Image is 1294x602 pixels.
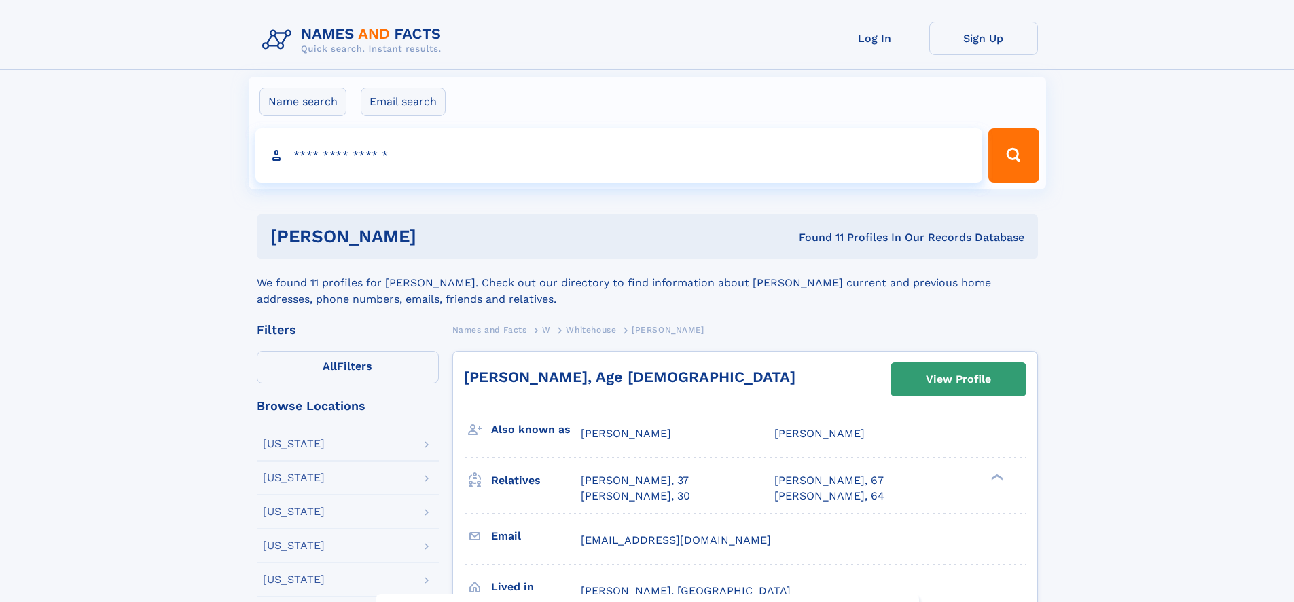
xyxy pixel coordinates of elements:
[566,321,616,338] a: Whitehouse
[581,427,671,440] span: [PERSON_NAME]
[263,506,325,517] div: [US_STATE]
[581,489,690,504] a: [PERSON_NAME], 30
[542,325,551,335] span: W
[491,418,581,441] h3: Also known as
[257,259,1038,307] div: We found 11 profiles for [PERSON_NAME]. Check out our directory to find information about [PERSON...
[270,228,608,245] h1: [PERSON_NAME]
[774,489,884,504] a: [PERSON_NAME], 64
[257,22,452,58] img: Logo Names and Facts
[491,525,581,548] h3: Email
[581,584,791,597] span: [PERSON_NAME], [GEOGRAPHIC_DATA]
[263,438,325,449] div: [US_STATE]
[607,230,1024,245] div: Found 11 Profiles In Our Records Database
[542,321,551,338] a: W
[891,363,1026,396] a: View Profile
[452,321,527,338] a: Names and Facts
[988,128,1039,183] button: Search Button
[774,427,865,440] span: [PERSON_NAME]
[263,574,325,585] div: [US_STATE]
[581,473,689,488] a: [PERSON_NAME], 37
[255,128,983,183] input: search input
[929,22,1038,55] a: Sign Up
[257,351,439,383] label: Filters
[491,469,581,492] h3: Relatives
[263,540,325,551] div: [US_STATE]
[259,88,346,116] label: Name search
[821,22,929,55] a: Log In
[361,88,446,116] label: Email search
[257,324,439,336] div: Filters
[581,533,771,546] span: [EMAIL_ADDRESS][DOMAIN_NAME]
[926,364,991,395] div: View Profile
[988,473,1004,482] div: ❯
[491,576,581,599] h3: Lived in
[774,473,884,488] a: [PERSON_NAME], 67
[566,325,616,335] span: Whitehouse
[632,325,704,335] span: [PERSON_NAME]
[464,369,795,385] a: [PERSON_NAME], Age [DEMOGRAPHIC_DATA]
[257,400,439,412] div: Browse Locations
[263,472,325,483] div: [US_STATE]
[323,360,337,373] span: All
